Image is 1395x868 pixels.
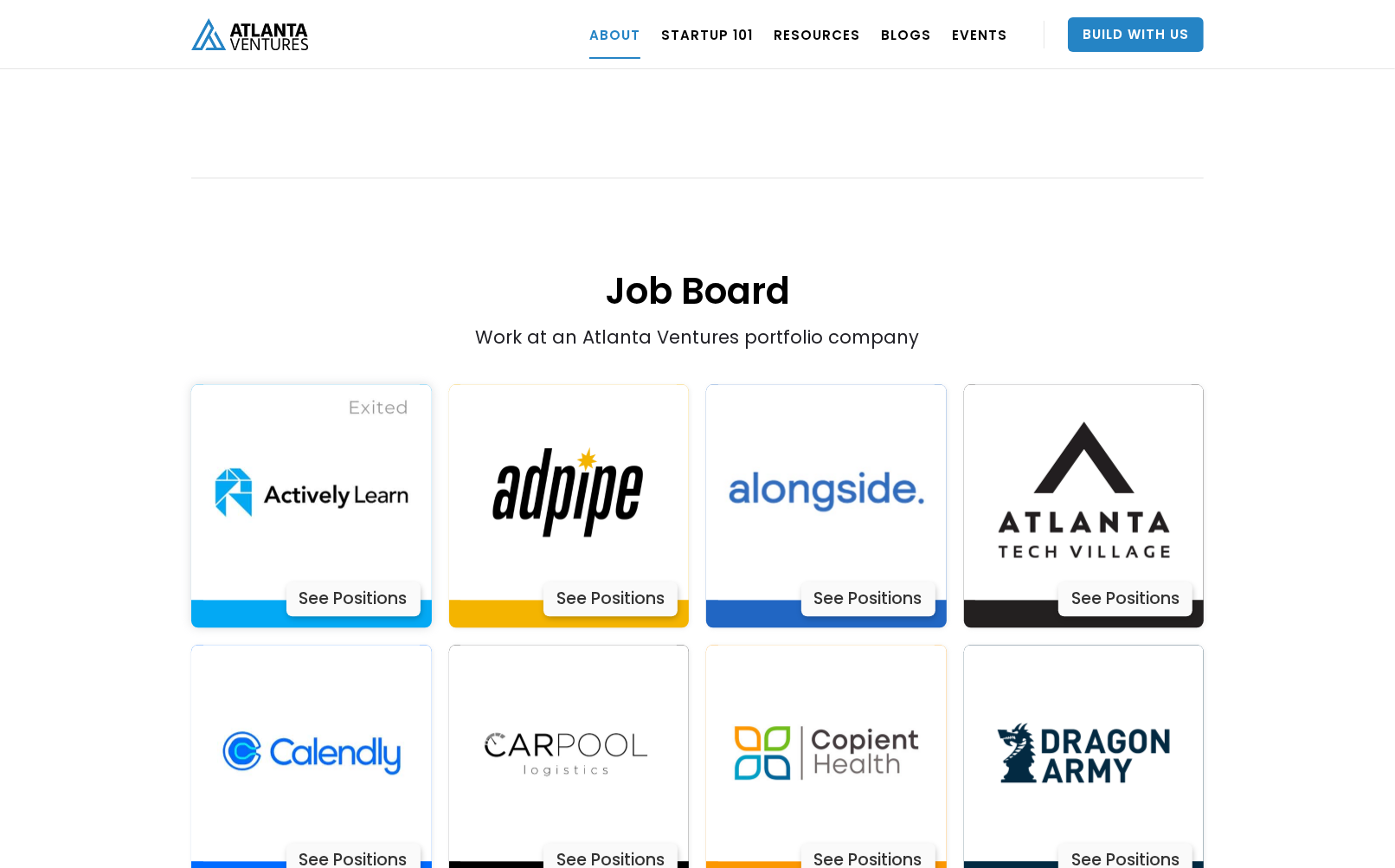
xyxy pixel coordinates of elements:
[774,10,860,59] a: RESOURCES
[203,645,420,861] img: Actively Learn
[964,384,1205,628] a: Actively LearnSee Positions
[589,10,640,59] a: ABOUT
[191,384,432,628] a: Actively LearnSee Positions
[706,384,947,628] a: Actively LearnSee Positions
[1068,17,1204,52] a: Build With Us
[460,645,677,861] img: Actively Learn
[881,10,931,59] a: BLOGS
[1058,582,1192,616] div: See Positions
[975,384,1192,601] img: Actively Learn
[718,645,935,861] img: Actively Learn
[286,582,421,616] div: See Positions
[975,645,1192,861] img: Actively Learn
[191,180,1204,316] h1: Job Board
[543,582,678,616] div: See Positions
[203,384,420,601] img: Actively Learn
[449,384,690,628] a: Actively LearnSee Positions
[718,384,935,601] img: Actively Learn
[952,10,1007,59] a: EVENTS
[801,582,935,616] div: See Positions
[661,10,753,59] a: Startup 101
[460,384,677,601] img: Actively Learn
